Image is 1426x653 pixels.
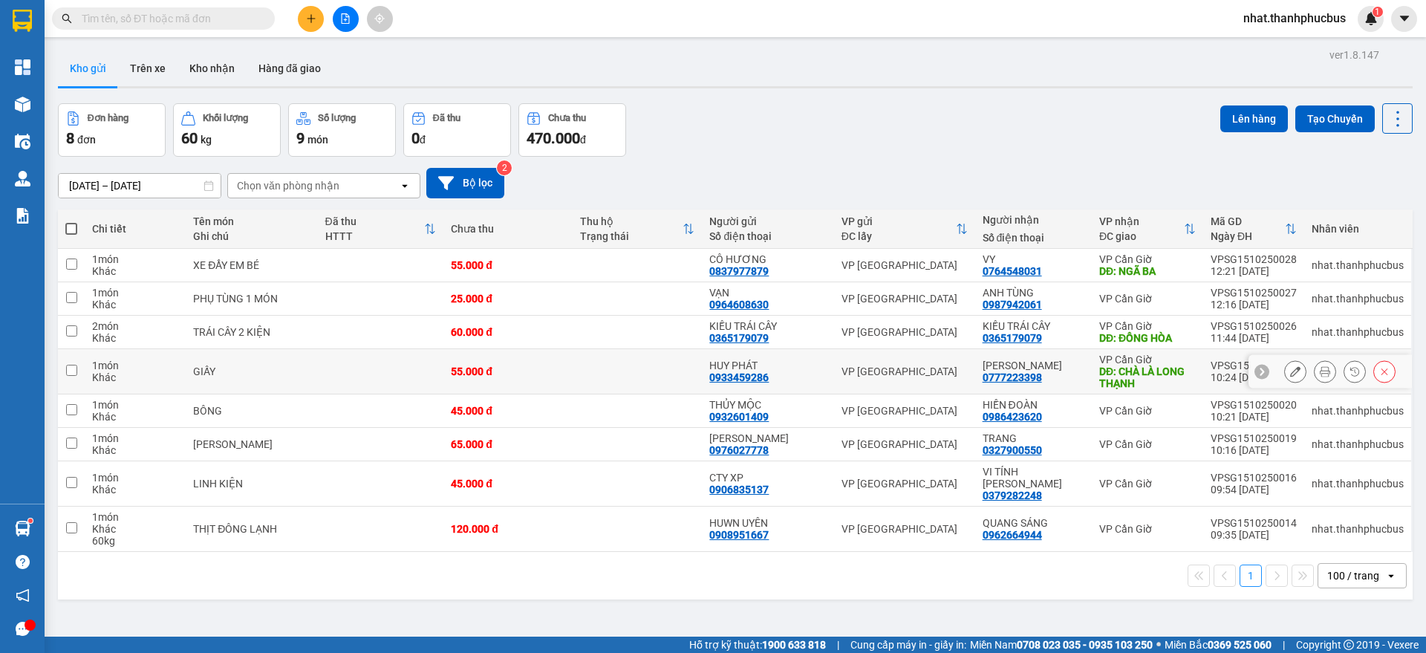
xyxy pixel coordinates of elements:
[451,293,565,305] div: 25.000 đ
[834,209,975,249] th: Toggle SortBy
[1312,223,1404,235] div: Nhân viên
[92,484,178,496] div: Khác
[1211,371,1297,383] div: 10:24 [DATE]
[307,134,328,146] span: món
[451,405,565,417] div: 45.000 đ
[16,622,30,636] span: message
[841,523,968,535] div: VP [GEOGRAPHIC_DATA]
[247,51,333,86] button: Hàng đã giao
[983,232,1084,244] div: Số điện thoại
[92,472,178,484] div: 1 món
[92,265,178,277] div: Khác
[201,134,212,146] span: kg
[1211,529,1297,541] div: 09:35 [DATE]
[709,320,826,332] div: KIỀU TRÁI CÂY
[1165,637,1272,653] span: Miền Bắc
[15,97,30,112] img: warehouse-icon
[841,293,968,305] div: VP [GEOGRAPHIC_DATA]
[709,399,826,411] div: THỦY MỘC
[451,259,565,271] div: 55.000 đ
[193,366,310,377] div: GIẤY
[709,444,769,456] div: 0976027778
[1099,293,1196,305] div: VP Cần Giờ
[1312,405,1404,417] div: nhat.thanhphucbus
[841,215,956,227] div: VP gửi
[689,637,826,653] span: Hỗ trợ kỹ thuật:
[451,478,565,490] div: 45.000 đ
[983,360,1084,371] div: ANH TUẤN
[709,230,826,242] div: Số điện thoại
[1373,7,1383,17] sup: 1
[16,555,30,569] span: question-circle
[193,438,310,450] div: LỌ HOA
[841,405,968,417] div: VP [GEOGRAPHIC_DATA]
[709,371,769,383] div: 0933459286
[92,399,178,411] div: 1 món
[59,174,221,198] input: Select a date range.
[1156,642,1161,648] span: ⚪️
[841,230,956,242] div: ĐC lấy
[1099,354,1196,366] div: VP Cần Giờ
[1211,399,1297,411] div: VPSG1510250020
[92,411,178,423] div: Khác
[193,259,310,271] div: XE ĐẨY EM BÉ
[92,511,178,523] div: 1 món
[1211,432,1297,444] div: VPSG1510250019
[1211,299,1297,311] div: 12:16 [DATE]
[1329,47,1379,63] div: ver 1.8.147
[203,113,248,123] div: Khối lượng
[1211,332,1297,344] div: 11:44 [DATE]
[411,129,420,147] span: 0
[451,326,565,338] div: 60.000 đ
[709,432,826,444] div: DƯƠNG THU
[983,253,1084,265] div: VY
[527,129,580,147] span: 470.000
[451,366,565,377] div: 55.000 đ
[983,265,1042,277] div: 0764548031
[709,253,826,265] div: CÔ HƯƠNG
[1099,366,1196,389] div: DĐ: CHÀ LÀ LONG THẠNH
[92,253,178,265] div: 1 món
[841,366,968,377] div: VP [GEOGRAPHIC_DATA]
[92,320,178,332] div: 2 món
[841,326,968,338] div: VP [GEOGRAPHIC_DATA]
[841,259,968,271] div: VP [GEOGRAPHIC_DATA]
[983,332,1042,344] div: 0365179079
[193,523,310,535] div: THỊT ĐÔNG LẠNH
[92,535,178,547] div: 60 kg
[399,180,411,192] svg: open
[709,287,826,299] div: VẠN
[333,6,359,32] button: file-add
[1211,484,1297,496] div: 09:54 [DATE]
[1211,230,1285,242] div: Ngày ĐH
[1211,444,1297,456] div: 10:16 [DATE]
[433,113,460,123] div: Đã thu
[709,265,769,277] div: 0837977879
[1211,472,1297,484] div: VPSG1510250016
[193,326,310,338] div: TRÁI CÂY 2 KIỆN
[1364,12,1378,25] img: icon-new-feature
[1017,639,1153,651] strong: 0708 023 035 - 0935 103 250
[983,517,1084,529] div: QUANG SÁNG
[1398,12,1411,25] span: caret-down
[288,103,396,157] button: Số lượng9món
[1375,7,1380,17] span: 1
[709,215,826,227] div: Người gửi
[403,103,511,157] button: Đã thu0đ
[1099,438,1196,450] div: VP Cần Giờ
[497,160,512,175] sup: 2
[28,519,33,523] sup: 1
[983,399,1084,411] div: HIỀN ĐOÀN
[1099,265,1196,277] div: DĐ: NGÃ BA
[92,360,178,371] div: 1 món
[1211,265,1297,277] div: 12:21 [DATE]
[58,51,118,86] button: Kho gửi
[1312,326,1404,338] div: nhat.thanhphucbus
[518,103,626,157] button: Chưa thu470.000đ
[709,472,826,484] div: CTY XP
[1240,565,1262,587] button: 1
[92,444,178,456] div: Khác
[580,230,683,242] div: Trạng thái
[374,13,385,24] span: aim
[340,13,351,24] span: file-add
